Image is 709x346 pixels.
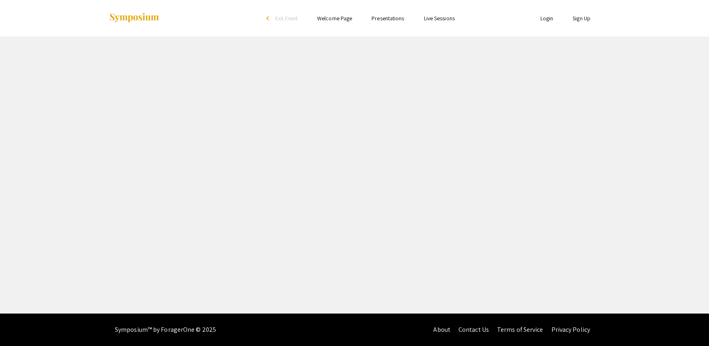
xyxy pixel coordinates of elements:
[317,15,352,22] a: Welcome Page
[424,15,455,22] a: Live Sessions
[458,325,489,334] a: Contact Us
[540,15,553,22] a: Login
[115,314,216,346] div: Symposium™ by ForagerOne © 2025
[109,13,160,24] img: Symposium by ForagerOne
[266,16,271,21] div: arrow_back_ios
[551,325,590,334] a: Privacy Policy
[433,325,450,334] a: About
[372,15,404,22] a: Presentations
[275,15,298,22] span: Exit Event
[497,325,543,334] a: Terms of Service
[573,15,590,22] a: Sign Up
